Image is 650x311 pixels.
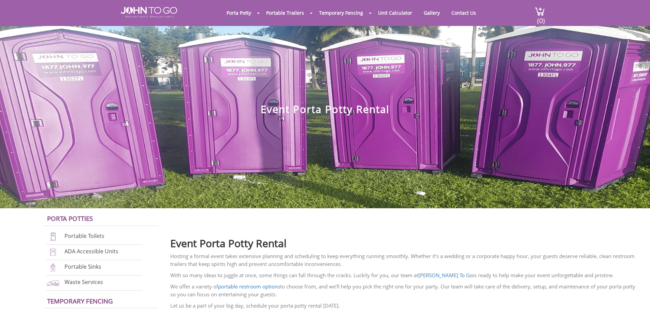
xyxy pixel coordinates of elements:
[419,6,445,19] a: Gallery
[170,272,614,279] span: With so many ideas to juggle at once, some things can fall through the cracks. Luckily for you, o...
[46,278,60,287] img: waste-services-new.png
[121,7,177,18] img: JOHN to go
[170,302,340,309] span: Let us be a part of your big day, schedule your porta potty rental [DATE].
[418,272,473,279] a: [PERSON_NAME] To Go
[47,297,113,305] a: Temporary Fencing
[535,7,545,16] img: cart a
[64,263,101,270] a: Portable Sinks
[46,263,60,272] img: portable-sinks-new.png
[623,284,650,311] button: Live Chat
[170,253,635,267] span: Hosting a formal event takes extensive planning and scheduling to keep everything running smoothl...
[47,214,93,223] a: Porta Potties
[221,6,256,19] a: Porta Potty
[373,6,417,19] a: Unit Calculator
[64,278,103,286] a: Waste Services
[46,232,60,241] img: portable-toilets-new.png
[261,6,309,19] a: Portable Trailers
[64,232,104,240] a: Portable Toilets
[537,11,545,25] span: (0)
[46,248,60,257] img: ADA-units-new.png
[64,248,118,255] a: ADA Accessible Units
[170,283,635,298] span: We offer a variety of to choose from, and we’ll help you pick the right one for your party. Our t...
[446,6,481,19] a: Contact Us
[218,283,280,290] a: portable restroom options
[170,234,640,249] h2: Event Porta Potty Rental
[314,6,368,19] a: Temporary Fencing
